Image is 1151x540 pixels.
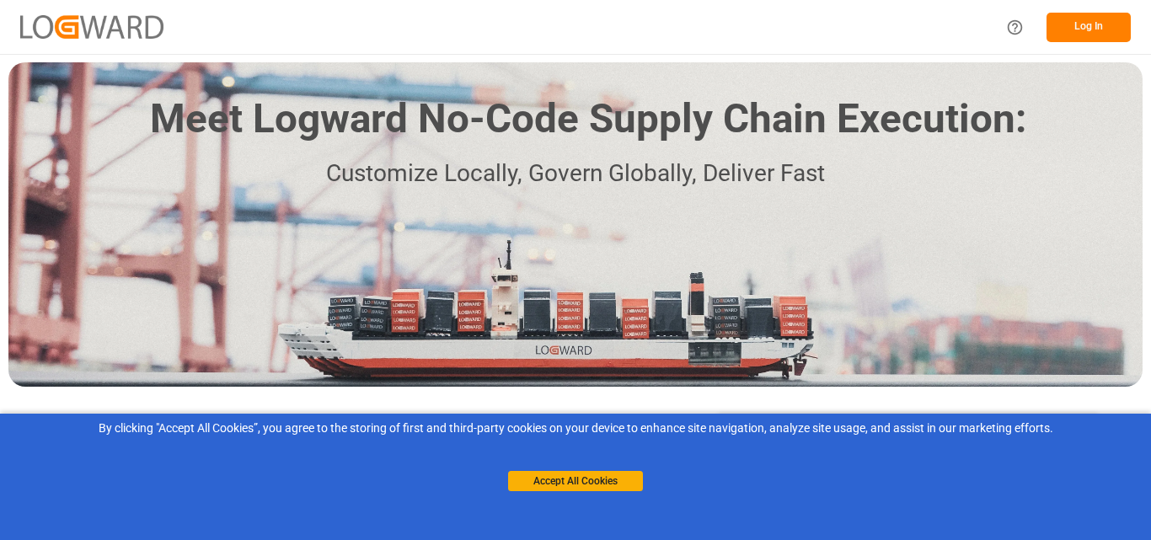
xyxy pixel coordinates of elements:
button: Log In [1047,13,1131,42]
h1: Meet Logward No-Code Supply Chain Execution: [150,89,1026,149]
img: Logward_new_orange.png [20,15,163,38]
button: Accept All Cookies [508,471,643,491]
p: Customize Locally, Govern Globally, Deliver Fast [125,155,1026,193]
button: Help Center [996,8,1034,46]
div: By clicking "Accept All Cookies”, you agree to the storing of first and third-party cookies on yo... [12,420,1139,437]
